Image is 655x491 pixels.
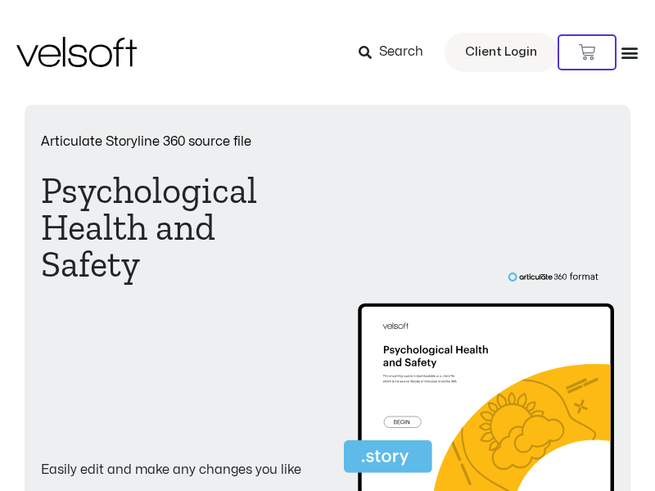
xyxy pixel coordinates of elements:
p: Easily edit and make any changes you like [41,463,311,476]
span: Client Login [465,42,537,63]
p: Articulate Storyline 360 source file [41,135,311,148]
img: Velsoft Training Materials [16,37,137,67]
div: Menu Toggle [621,43,639,61]
a: Client Login [445,33,558,72]
span: Search [379,42,423,63]
a: Search [359,38,435,66]
h1: Psychological Health and Safety [41,173,311,283]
